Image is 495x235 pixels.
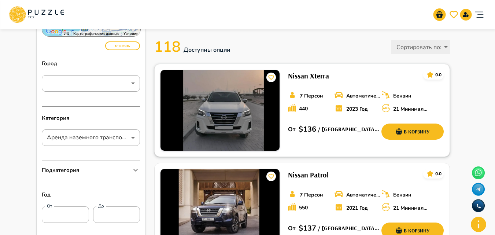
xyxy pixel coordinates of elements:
[42,52,140,75] p: Город
[288,224,299,233] p: От
[44,27,68,36] a: Открыть эту область в Google Картах (в новом окне)
[300,191,323,199] p: 7 Персон
[184,46,230,54] span: Доступны опции
[425,169,435,179] button: card_icons
[303,124,316,135] p: 136
[288,169,329,181] h6: Nissan Patrol
[105,41,140,50] button: Очистить
[42,166,79,175] p: Подкатегория
[98,203,104,209] label: До
[123,32,138,36] a: Условия (ссылка откроется в новой вкладке)
[346,204,368,212] p: 2021 Год
[64,31,69,36] button: Быстрые клавиши
[425,70,435,80] button: card_icons
[381,124,444,140] button: add-basket-submit-button
[393,92,411,100] p: Бензин
[160,70,279,151] img: PuzzleTrip
[42,107,140,130] p: Категория
[73,31,119,36] button: Картографические данные
[346,105,368,113] p: 2023 Год
[393,204,428,212] p: 21 Минимальный возраст водителя
[346,92,381,100] p: Автоматическая
[316,125,381,134] h6: / [GEOGRAPHIC_DATA] - JBR - The Walk - [GEOGRAPHIC_DATA] - [GEOGRAPHIC_DATA] - Объединенные Арабс...
[316,224,381,233] h6: / [GEOGRAPHIC_DATA] - JBR - The Walk - [GEOGRAPHIC_DATA] - [GEOGRAPHIC_DATA] - Объединенные Арабс...
[346,191,381,199] p: Автоматическая
[435,71,442,78] p: 0.0
[460,9,472,21] button: signup
[42,131,140,145] div: Аренда наземного транспорта
[433,8,446,21] button: go-to-basket-submit-button
[288,125,299,134] p: От
[435,170,442,177] p: 0.0
[299,105,308,113] p: 440
[303,223,316,234] p: 137
[266,73,276,82] button: card_icons
[44,27,68,36] img: Google
[299,204,308,212] p: 550
[154,36,234,58] p: 118
[288,70,329,82] h6: Nissan Xterra
[472,3,486,26] button: account of current user
[47,203,52,209] label: От
[42,161,140,179] div: Подкатегория
[447,8,460,21] button: go-to-wishlist-submit-butto
[266,172,276,181] button: card_icons
[393,105,428,113] p: 21 Минимальный возраст водителя
[393,191,411,199] p: Бензин
[42,183,140,206] p: Год
[300,92,323,100] p: 7 Персон
[299,124,303,135] p: $
[299,223,303,234] p: $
